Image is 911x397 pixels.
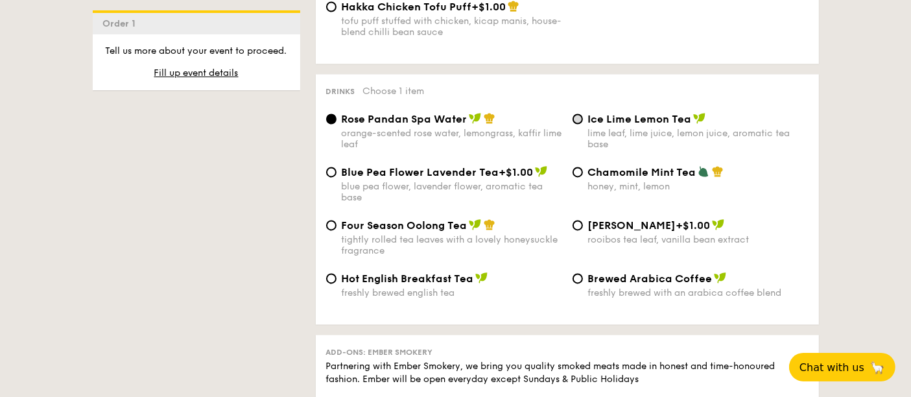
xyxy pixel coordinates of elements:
[326,348,433,357] span: Add-ons: Ember Smokery
[588,114,692,126] span: Ice Lime Lemon Tea
[103,45,290,58] p: Tell us more about your event to proceed.
[588,128,809,150] div: lime leaf, lime juice, lemon juice, aromatic tea base
[326,167,337,178] input: Blue Pea Flower Lavender Tea+$1.00blue pea flower, lavender flower, aromatic tea base
[326,274,337,284] input: Hot English Breakfast Teafreshly brewed english tea
[693,113,706,125] img: icon-vegan.f8ff3823.svg
[573,221,583,231] input: [PERSON_NAME]+$1.00rooibos tea leaf, vanilla bean extract
[588,220,676,232] span: [PERSON_NAME]
[573,167,583,178] input: Chamomile Mint Teahoney, mint, lemon
[588,235,809,246] div: rooibos tea leaf, vanilla bean extract
[484,113,495,125] img: icon-chef-hat.a58ddaea.svg
[714,272,727,284] img: icon-vegan.f8ff3823.svg
[870,360,885,375] span: 🦙
[326,361,809,387] div: Partnering with Ember Smokery, we bring you quality smoked meats made in honest and time-honoured...
[588,288,809,299] div: freshly brewed with an arabica coffee blend
[342,16,562,38] div: tofu puff stuffed with chicken, kicap manis, house-blend chilli bean sauce
[535,166,548,178] img: icon-vegan.f8ff3823.svg
[588,182,809,193] div: honey, mint, lemon
[789,353,895,381] button: Chat with us🦙
[588,273,713,285] span: Brewed Arabica Coffee
[342,220,467,232] span: Four Season Oolong Tea
[326,114,337,125] input: Rose Pandan Spa Waterorange-scented rose water, lemongrass, kaffir lime leaf
[469,113,482,125] img: icon-vegan.f8ff3823.svg
[326,88,355,97] span: Drinks
[676,220,711,232] span: +$1.00
[484,219,495,231] img: icon-chef-hat.a58ddaea.svg
[326,221,337,231] input: Four Season Oolong Teatightly rolled tea leaves with a lovely honeysuckle fragrance
[342,114,467,126] span: Rose Pandan Spa Water
[342,288,562,299] div: freshly brewed english tea
[573,114,583,125] input: Ice Lime Lemon Tealime leaf, lime juice, lemon juice, aromatic tea base
[573,274,583,284] input: Brewed Arabica Coffeefreshly brewed with an arabica coffee blend
[712,219,725,231] img: icon-vegan.f8ff3823.svg
[154,67,239,78] span: Fill up event details
[342,128,562,150] div: orange-scented rose water, lemongrass, kaffir lime leaf
[103,18,141,29] span: Order 1
[508,1,519,12] img: icon-chef-hat.a58ddaea.svg
[475,272,488,284] img: icon-vegan.f8ff3823.svg
[342,182,562,204] div: blue pea flower, lavender flower, aromatic tea base
[712,166,724,178] img: icon-chef-hat.a58ddaea.svg
[342,273,474,285] span: Hot English Breakfast Tea
[342,167,499,179] span: Blue Pea Flower Lavender Tea
[698,166,709,178] img: icon-vegetarian.fe4039eb.svg
[499,167,534,179] span: +$1.00
[342,235,562,257] div: tightly rolled tea leaves with a lovely honeysuckle fragrance
[472,1,506,14] span: +$1.00
[326,2,337,12] input: Hakka Chicken Tofu Puff+$1.00tofu puff stuffed with chicken, kicap manis, house-blend chilli bean...
[363,86,425,97] span: Choose 1 item
[799,361,864,374] span: Chat with us
[469,219,482,231] img: icon-vegan.f8ff3823.svg
[342,1,472,14] span: Hakka Chicken Tofu Puff
[588,167,696,179] span: Chamomile Mint Tea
